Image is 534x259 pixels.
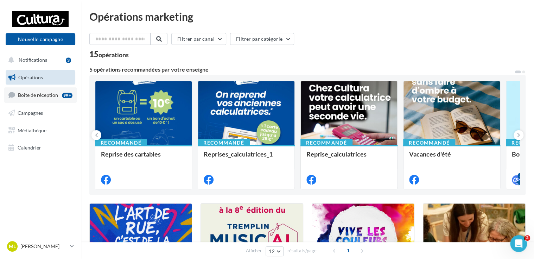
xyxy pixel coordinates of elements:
div: 5 opérations recommandées par votre enseigne [89,67,514,72]
span: Opérations [18,74,43,80]
div: Reprise_calculatrices [306,151,392,165]
p: [PERSON_NAME] [20,243,67,250]
div: Recommandé [198,139,250,147]
button: Nouvelle campagne [6,33,75,45]
button: Notifications 3 [4,53,74,67]
button: 12 [266,246,284,256]
iframe: Intercom live chat [510,235,527,252]
a: Boîte de réception99+ [4,87,77,102]
span: 12 [269,248,275,254]
span: 2 [525,235,530,241]
button: Filtrer par catégorie [230,33,294,45]
span: résultats/page [287,247,317,254]
a: ML [PERSON_NAME] [6,240,75,253]
span: 1 [343,245,354,256]
div: Reprises_calculatrices_1 [204,151,289,165]
span: Calendrier [18,145,41,151]
span: Notifications [19,57,47,63]
span: Campagnes [18,110,43,116]
div: 4 [517,173,524,179]
div: Opérations marketing [89,11,526,22]
div: Reprise des cartables [101,151,186,165]
div: Recommandé [95,139,147,147]
button: Filtrer par canal [171,33,226,45]
span: ML [9,243,16,250]
div: Recommandé [300,139,352,147]
span: Boîte de réception [18,92,58,98]
a: Calendrier [4,140,77,155]
div: 99+ [62,93,72,98]
a: Campagnes [4,106,77,120]
div: 15 [89,51,129,58]
span: Médiathèque [18,127,46,133]
a: Opérations [4,70,77,85]
div: Vacances d'été [409,151,494,165]
div: Recommandé [403,139,455,147]
div: 3 [66,58,71,63]
a: Médiathèque [4,123,77,138]
span: Afficher [246,247,262,254]
div: opérations [98,52,129,58]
